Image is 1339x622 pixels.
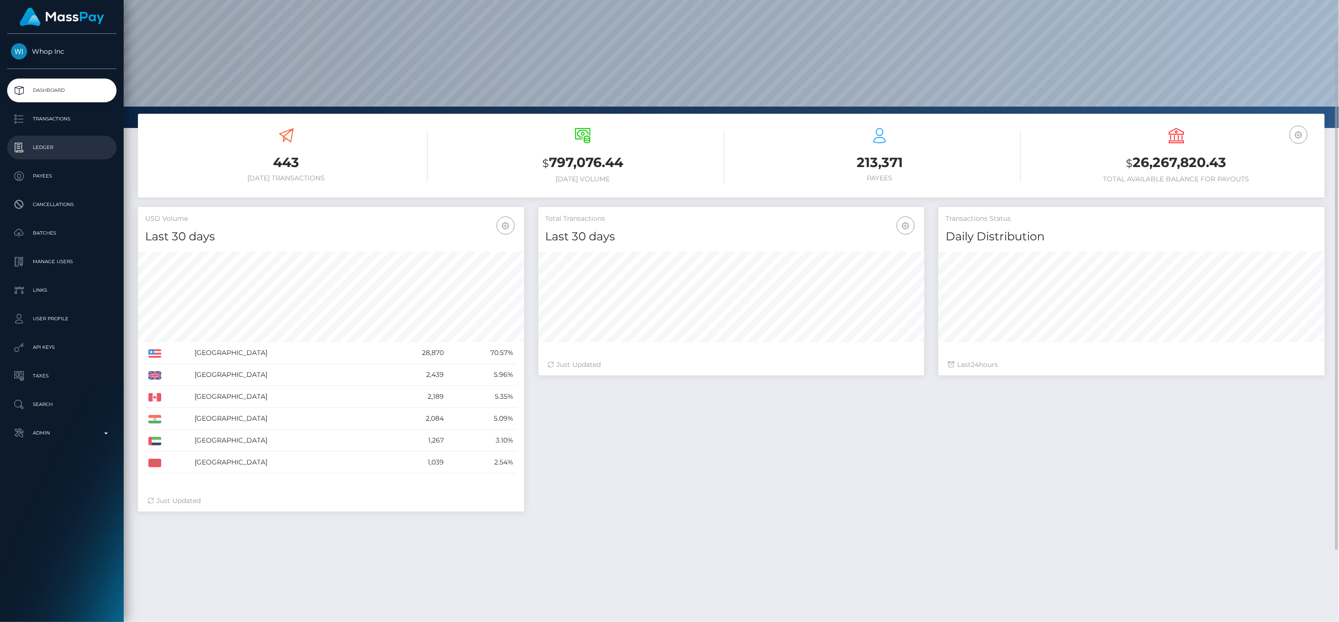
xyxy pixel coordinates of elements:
[7,136,117,159] a: Ledger
[148,371,161,380] img: GB.png
[7,164,117,188] a: Payees
[147,496,515,506] div: Just Updated
[447,430,517,452] td: 3.10%
[447,364,517,386] td: 5.96%
[11,140,113,155] p: Ledger
[546,228,918,245] h4: Last 30 days
[148,459,161,467] img: MA.png
[148,349,161,358] img: US.png
[543,157,549,170] small: $
[148,437,161,445] img: AE.png
[739,153,1021,172] h3: 213,371
[971,360,979,369] span: 24
[11,197,113,212] p: Cancellations
[1126,157,1133,170] small: $
[11,283,113,297] p: Links
[7,79,117,102] a: Dashboard
[191,430,380,452] td: [GEOGRAPHIC_DATA]
[191,408,380,430] td: [GEOGRAPHIC_DATA]
[380,386,447,408] td: 2,189
[7,221,117,245] a: Batches
[7,421,117,445] a: Admin
[7,364,117,388] a: Taxes
[11,340,113,355] p: API Keys
[191,364,380,386] td: [GEOGRAPHIC_DATA]
[380,364,447,386] td: 2,439
[380,408,447,430] td: 2,084
[148,393,161,402] img: CA.png
[11,226,113,240] p: Batches
[11,255,113,269] p: Manage Users
[191,342,380,364] td: [GEOGRAPHIC_DATA]
[11,312,113,326] p: User Profile
[442,153,724,173] h3: 797,076.44
[7,307,117,331] a: User Profile
[948,360,1315,370] div: Last hours
[145,153,428,172] h3: 443
[946,228,1318,245] h4: Daily Distribution
[447,342,517,364] td: 70.57%
[11,426,113,440] p: Admin
[191,386,380,408] td: [GEOGRAPHIC_DATA]
[20,8,104,26] img: MassPay Logo
[7,107,117,131] a: Transactions
[145,228,517,245] h4: Last 30 days
[447,408,517,430] td: 5.09%
[447,452,517,474] td: 2.54%
[1035,153,1318,173] h3: 26,267,820.43
[11,369,113,383] p: Taxes
[11,83,113,98] p: Dashboard
[380,430,447,452] td: 1,267
[739,174,1021,182] h6: Payees
[946,214,1318,224] h5: Transactions Status
[7,393,117,416] a: Search
[11,397,113,412] p: Search
[548,360,915,370] div: Just Updated
[7,250,117,274] a: Manage Users
[145,174,428,182] h6: [DATE] Transactions
[546,214,918,224] h5: Total Transactions
[447,386,517,408] td: 5.35%
[7,336,117,359] a: API Keys
[7,47,117,56] span: Whop Inc
[148,415,161,424] img: IN.png
[7,193,117,217] a: Cancellations
[191,452,380,474] td: [GEOGRAPHIC_DATA]
[380,452,447,474] td: 1,039
[11,169,113,183] p: Payees
[7,278,117,302] a: Links
[11,112,113,126] p: Transactions
[380,342,447,364] td: 28,870
[145,214,517,224] h5: USD Volume
[11,43,27,59] img: Whop Inc
[1035,175,1318,183] h6: Total Available Balance for Payouts
[442,175,724,183] h6: [DATE] Volume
